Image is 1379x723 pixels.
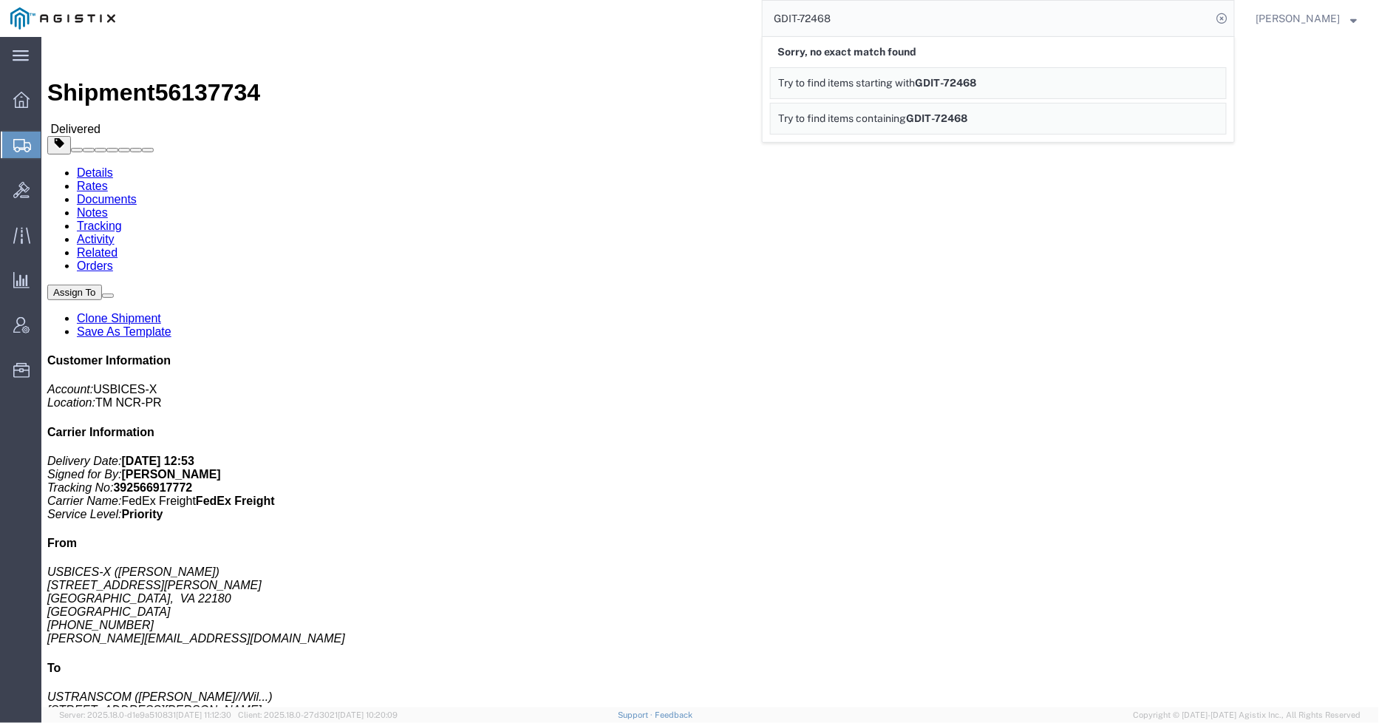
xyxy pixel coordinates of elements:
[1134,709,1361,722] span: Copyright © [DATE]-[DATE] Agistix Inc., All Rights Reserved
[655,710,692,719] a: Feedback
[59,710,231,719] span: Server: 2025.18.0-d1e9a510831
[338,710,398,719] span: [DATE] 10:20:09
[41,37,1379,707] iframe: FS Legacy Container
[238,710,398,719] span: Client: 2025.18.0-27d3021
[778,112,906,124] span: Try to find items containing
[1256,10,1358,27] button: [PERSON_NAME]
[915,77,976,89] span: GDIT-72468
[10,7,115,30] img: logo
[618,710,655,719] a: Support
[906,112,967,124] span: GDIT-72468
[770,37,1227,67] div: Sorry, no exact match found
[176,710,231,719] span: [DATE] 11:12:30
[1256,10,1341,27] span: Andrew Wacyra
[778,77,915,89] span: Try to find items starting with
[763,1,1212,36] input: Search for shipment number, reference number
